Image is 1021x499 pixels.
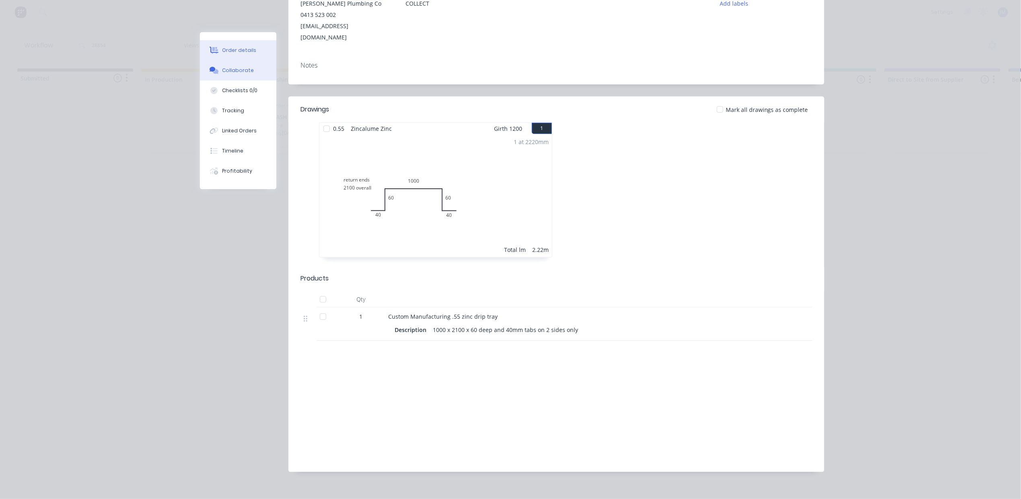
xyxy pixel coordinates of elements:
span: Zincalume Zinc [348,123,395,134]
span: Girth 1200 [494,123,522,134]
div: Collaborate [222,67,254,74]
div: return ends2100 overall4060100060401 at 2220mmTotal lm2.22m [319,134,552,257]
div: Order details [222,47,257,54]
button: Linked Orders [200,121,276,141]
button: Tracking [200,101,276,121]
div: Qty [337,291,385,307]
button: Collaborate [200,60,276,80]
button: Timeline [200,141,276,161]
div: Drawings [301,105,329,114]
div: 1000 x 2100 x 60 deep and 40mm tabs on 2 sides only [430,324,581,336]
div: Total lm [504,245,526,254]
div: Products [301,274,329,283]
div: [EMAIL_ADDRESS][DOMAIN_NAME] [301,21,393,43]
button: Order details [200,40,276,60]
span: 1 [359,312,362,321]
div: Profitability [222,167,253,175]
button: Profitability [200,161,276,181]
span: Mark all drawings as complete [726,105,808,114]
div: 1 at 2220mm [514,138,549,146]
span: Custom Manufacturing .55 zinc drip tray [388,313,498,320]
div: 2.22m [532,245,549,254]
div: Linked Orders [222,127,257,134]
div: Checklists 0/0 [222,87,258,94]
button: 1 [532,123,552,134]
div: Tracking [222,107,245,114]
div: Description [395,324,430,336]
button: Checklists 0/0 [200,80,276,101]
div: Timeline [222,147,244,155]
div: 0413 523 002 [301,9,393,21]
div: Notes [301,62,812,69]
span: 0.55 [330,123,348,134]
